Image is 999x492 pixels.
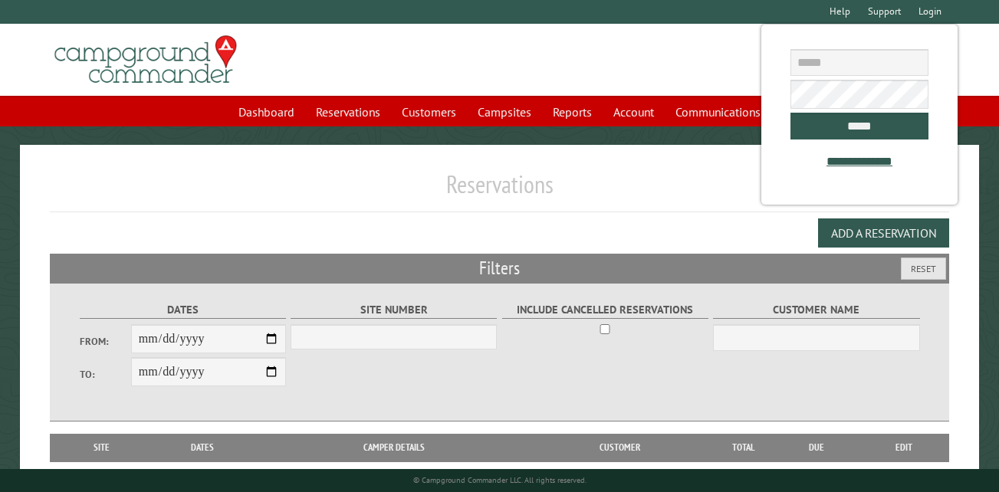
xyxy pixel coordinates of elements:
a: Customers [393,97,465,126]
a: Campsites [468,97,541,126]
a: Account [604,97,663,126]
label: Site Number [291,301,497,319]
button: Add a Reservation [818,218,949,248]
label: Include Cancelled Reservations [502,301,708,319]
th: Customer [527,434,713,461]
a: Reports [544,97,601,126]
label: Dates [80,301,286,319]
button: Reset [901,257,946,280]
img: Campground Commander [50,30,242,90]
a: Dashboard [229,97,304,126]
h2: Filters [50,254,949,283]
th: Edit [859,434,949,461]
label: To: [80,367,131,382]
label: Customer Name [713,301,919,319]
th: Dates [145,434,260,461]
th: Due [774,434,859,461]
h1: Reservations [50,169,949,212]
a: Reservations [307,97,389,126]
label: From: [80,334,131,349]
th: Total [713,434,774,461]
a: Communications [666,97,770,126]
th: Camper Details [260,434,527,461]
small: © Campground Commander LLC. All rights reserved. [413,475,587,485]
th: Site [58,434,145,461]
